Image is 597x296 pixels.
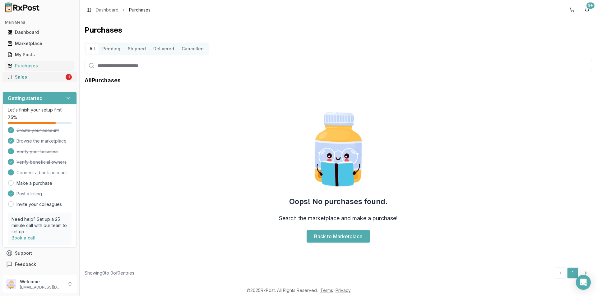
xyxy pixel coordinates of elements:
[5,71,74,83] a: Sales1
[7,29,72,35] div: Dashboard
[336,288,351,293] a: Privacy
[289,197,388,207] h2: Oops! No purchases found.
[5,27,74,38] a: Dashboard
[320,288,333,293] a: Terms
[2,61,77,71] button: Purchases
[16,201,62,207] a: Invite your colleagues
[2,39,77,48] button: Marketplace
[85,270,134,276] div: Showing 0 to 0 of 0 entries
[86,44,99,54] button: All
[96,7,118,13] a: Dashboard
[2,27,77,37] button: Dashboard
[20,285,63,290] p: [EMAIL_ADDRESS][DOMAIN_NAME]
[5,60,74,71] a: Purchases
[66,74,72,80] div: 1
[2,248,77,259] button: Support
[8,107,72,113] p: Let's finish your setup first!
[7,63,72,69] div: Purchases
[15,261,36,267] span: Feedback
[99,44,124,54] button: Pending
[2,2,42,12] img: RxPost Logo
[16,127,59,134] span: Create your account
[5,20,74,25] h2: Main Menu
[2,72,77,82] button: Sales1
[16,170,67,176] span: Connect a bank account
[555,267,592,279] nav: pagination
[20,279,63,285] p: Welcome
[279,214,398,223] h3: Search the marketplace and make a purchase!
[150,44,178,54] button: Delivered
[16,180,52,186] a: Make a purchase
[129,7,150,13] span: Purchases
[582,5,592,15] button: 9+
[8,114,17,121] span: 75 %
[16,191,42,197] span: Post a listing
[5,38,74,49] a: Marketplace
[12,235,35,240] a: Book a call
[16,148,58,155] span: Verify your business
[7,52,72,58] div: My Posts
[6,279,16,289] img: User avatar
[7,74,64,80] div: Sales
[85,25,592,35] h1: Purchases
[298,110,378,189] img: Smart Pill Bottle
[5,49,74,60] a: My Posts
[96,7,150,13] nav: breadcrumb
[8,94,43,102] h3: Getting started
[576,275,591,290] div: Open Intercom Messenger
[567,267,578,279] a: 1
[307,230,370,243] a: Back to Marketplace
[12,216,68,235] p: Need help? Set up a 25 minute call with our team to set up.
[16,138,67,144] span: Browse the marketplace
[2,50,77,60] button: My Posts
[586,2,595,9] div: 9+
[2,259,77,270] button: Feedback
[124,44,150,54] button: Shipped
[16,159,67,165] span: Verify beneficial owners
[85,76,121,85] h1: All Purchases
[7,40,72,47] div: Marketplace
[178,44,207,54] button: Cancelled
[580,267,592,279] a: Go to next page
